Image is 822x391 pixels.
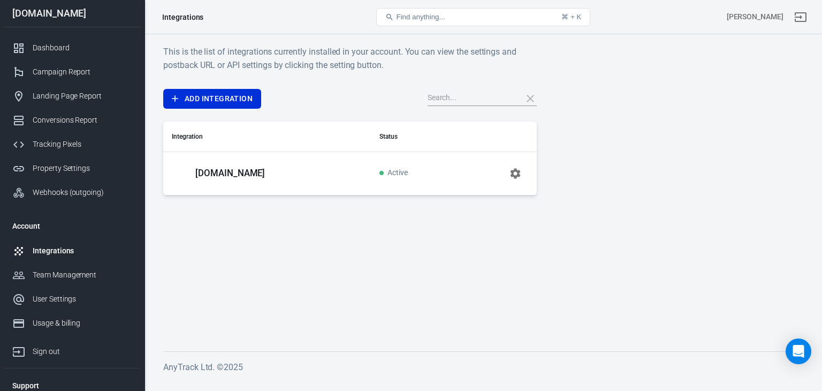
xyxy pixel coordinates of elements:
div: ⌘ + K [561,13,581,21]
a: Usage & billing [4,311,141,335]
span: Active [379,169,408,178]
h6: This is the list of integrations currently installed in your account. You can view the settings a... [163,45,537,72]
a: Property Settings [4,156,141,181]
a: Integrations [4,239,141,263]
div: Usage & billing [33,318,132,329]
th: Status [371,122,456,152]
div: Dashboard [33,42,132,54]
div: Tracking Pixels [33,139,132,150]
button: Find anything...⌘ + K [376,8,590,26]
div: Webhooks (outgoing) [33,187,132,198]
div: Integrations [162,12,203,22]
div: Integrations [33,245,132,257]
div: Property Settings [33,163,132,174]
a: Campaign Report [4,60,141,84]
th: Integration [163,122,371,152]
div: Campaign Report [33,66,132,78]
div: User Settings [33,294,132,305]
a: Conversions Report [4,108,141,132]
p: [DOMAIN_NAME] [195,168,265,179]
a: Dashboard [4,36,141,60]
a: Add Integration [163,89,261,109]
div: Open Intercom Messenger [786,339,811,364]
img: Systeme.io [172,166,189,182]
input: Search... [428,92,513,106]
li: Account [4,213,141,239]
a: Tracking Pixels [4,132,141,156]
div: Account id: YQDf6Ddj [727,11,783,22]
h6: AnyTrack Ltd. © 2025 [163,360,803,374]
a: User Settings [4,287,141,311]
div: Team Management [33,269,132,281]
span: Find anything... [396,13,445,21]
div: Landing Page Report [33,91,132,102]
div: Sign out [33,346,132,357]
a: Landing Page Report [4,84,141,108]
a: Team Management [4,263,141,287]
a: Sign out [4,335,141,364]
div: [DOMAIN_NAME] [4,9,141,18]
a: Webhooks (outgoing) [4,181,141,205]
a: Sign out [788,4,813,30]
div: Conversions Report [33,115,132,126]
